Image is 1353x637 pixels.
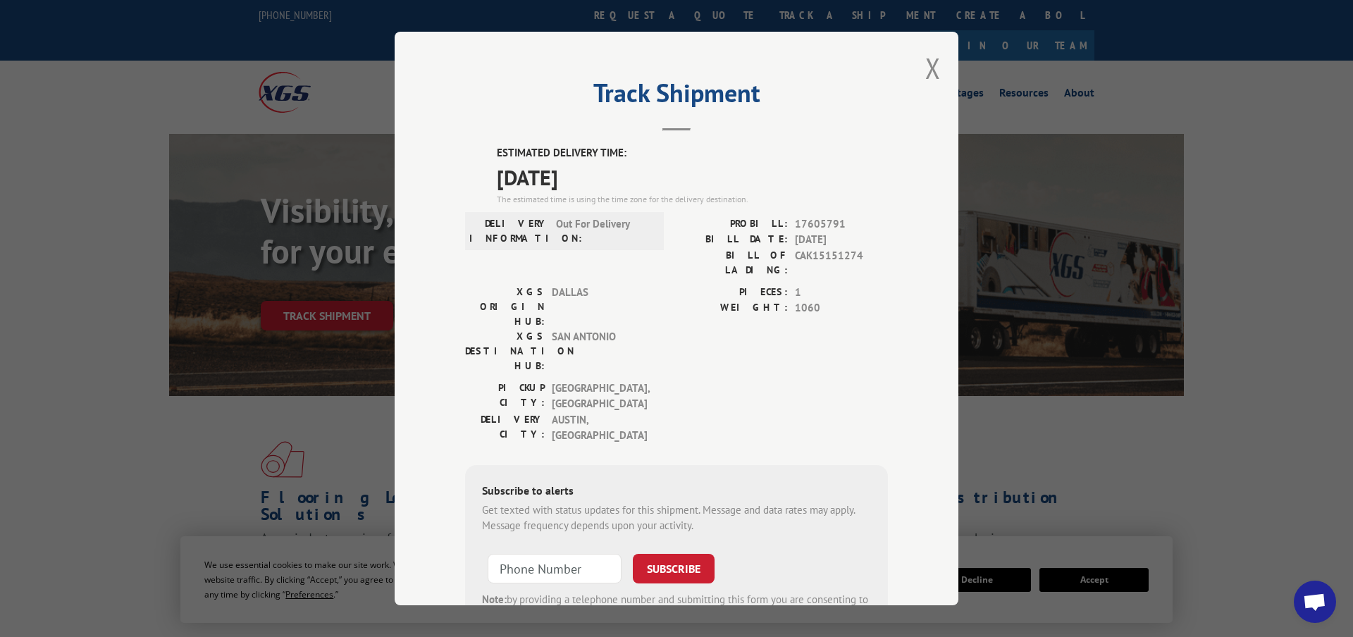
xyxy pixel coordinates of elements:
[676,216,788,233] label: PROBILL:
[488,554,622,583] input: Phone Number
[497,145,888,161] label: ESTIMATED DELIVERY TIME:
[556,216,651,246] span: Out For Delivery
[676,248,788,278] label: BILL OF LADING:
[497,193,888,206] div: The estimated time is using the time zone for the delivery destination.
[676,232,788,248] label: BILL DATE:
[795,232,888,248] span: [DATE]
[633,554,715,583] button: SUBSCRIBE
[465,412,545,444] label: DELIVERY CITY:
[465,83,888,110] h2: Track Shipment
[795,300,888,316] span: 1060
[552,329,647,373] span: SAN ANTONIO
[1294,581,1336,623] div: Open chat
[552,412,647,444] span: AUSTIN , [GEOGRAPHIC_DATA]
[497,161,888,193] span: [DATE]
[465,285,545,329] label: XGS ORIGIN HUB:
[676,285,788,301] label: PIECES:
[795,216,888,233] span: 17605791
[465,381,545,412] label: PICKUP CITY:
[482,502,871,534] div: Get texted with status updates for this shipment. Message and data rates may apply. Message frequ...
[469,216,549,246] label: DELIVERY INFORMATION:
[465,329,545,373] label: XGS DESTINATION HUB:
[795,285,888,301] span: 1
[552,285,647,329] span: DALLAS
[925,49,941,87] button: Close modal
[795,248,888,278] span: CAK15151274
[552,381,647,412] span: [GEOGRAPHIC_DATA] , [GEOGRAPHIC_DATA]
[482,593,507,606] strong: Note:
[482,482,871,502] div: Subscribe to alerts
[676,300,788,316] label: WEIGHT:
